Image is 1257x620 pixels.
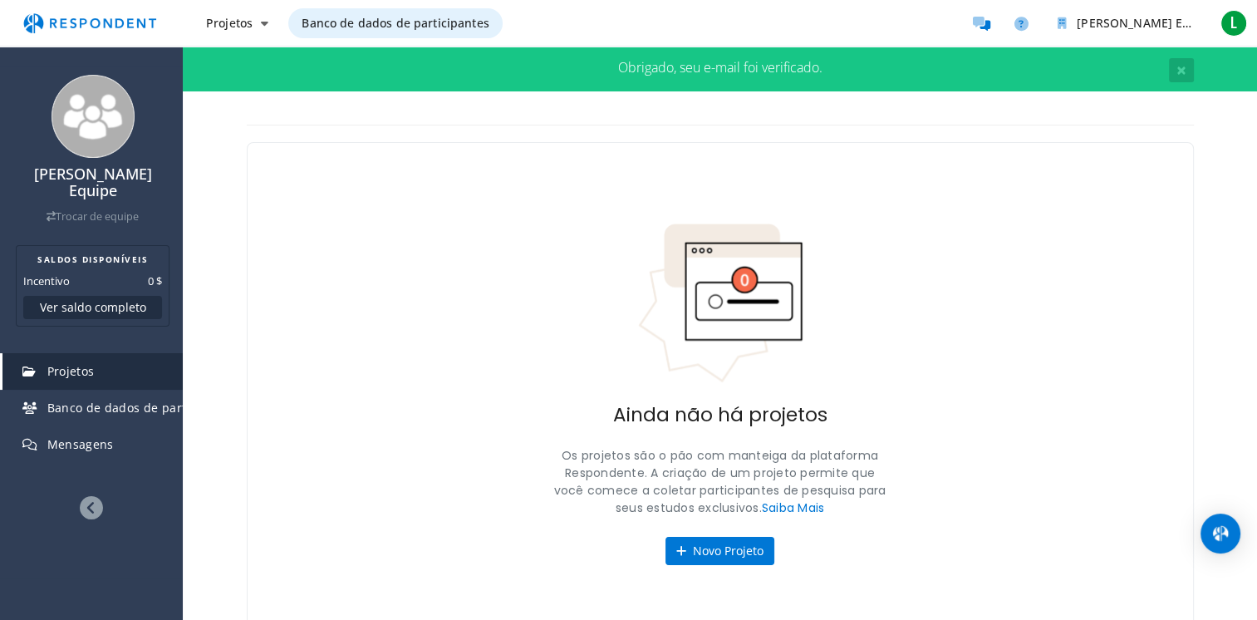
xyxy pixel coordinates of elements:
img: No projects indicator [637,223,803,384]
font: Novo Projeto [693,543,764,558]
img: respondent-logo.png [13,7,166,39]
font: Os projetos são o pão com manteiga da plataforma Respondente. A criação de um projeto permite que... [554,447,886,516]
span: Projetos [47,363,95,379]
span: L [1220,10,1247,37]
a: Ajuda e suporte [1004,7,1038,40]
button: Novo Projeto [665,537,774,565]
button: Projetos [193,8,282,38]
span: [PERSON_NAME] Equipe [1077,15,1215,31]
button: Ver saldo completo [23,296,162,319]
h4: [PERSON_NAME] Equipe [11,166,174,199]
span: × [1176,58,1186,81]
div: Abra o Intercom Messenger [1201,514,1240,554]
a: Participantes da mensagem [965,7,998,40]
button: Lívia Maria Equipe [1044,8,1210,38]
span: Projetos [206,15,253,31]
button: L [1217,8,1250,38]
button: Fechar [1169,58,1194,82]
span: Mensagens [47,436,114,452]
dt: Incentivo [23,273,70,289]
span: Banco de dados de participantes [302,15,489,31]
dd: 0 $ [148,273,162,289]
section: Resumo do saldo [16,245,169,327]
a: Banco de dados de participantes [288,8,502,38]
h2: SALDOS DISPONÍVEIS [23,253,162,266]
img: team_avatar_256.png [52,75,135,158]
a: Saiba Mais [762,499,825,516]
h2: Ainda não há projetos [613,404,827,427]
div: Obrigado, seu e-mail foi verificado. [451,58,989,79]
span: Banco de dados de participantes [47,400,240,416]
a: Trocar de equipe [47,209,139,224]
font: Trocar de equipe [56,209,139,224]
